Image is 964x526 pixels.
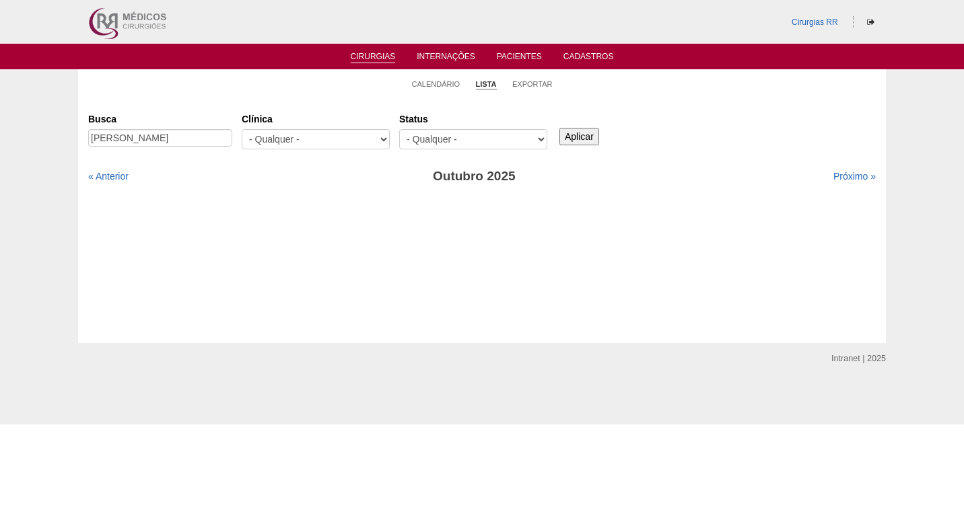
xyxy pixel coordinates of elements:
[497,52,542,65] a: Pacientes
[563,52,614,65] a: Cadastros
[512,79,553,89] a: Exportar
[88,129,232,147] input: Digite os termos que você deseja procurar.
[417,52,475,65] a: Internações
[88,112,232,126] label: Busca
[833,171,876,182] a: Próximo »
[476,79,497,89] a: Lista
[792,17,838,27] a: Cirurgias RR
[399,112,547,126] label: Status
[412,79,460,89] a: Calendário
[277,167,671,186] h3: Outubro 2025
[831,352,886,365] div: Intranet | 2025
[559,128,599,145] input: Aplicar
[867,18,874,26] i: Sair
[88,171,129,182] a: « Anterior
[242,112,390,126] label: Clínica
[351,52,396,63] a: Cirurgias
